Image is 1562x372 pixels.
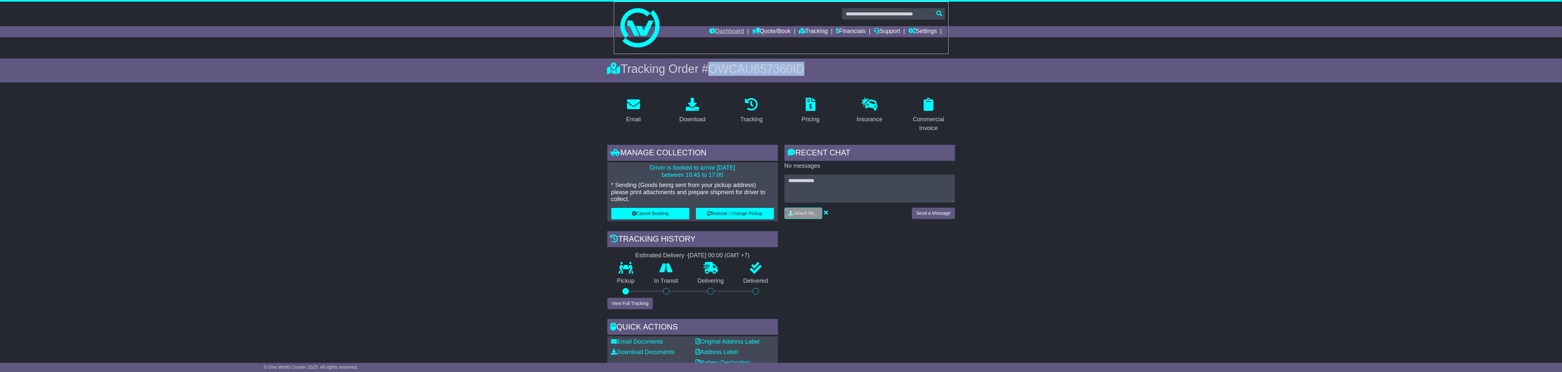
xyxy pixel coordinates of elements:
div: Pricing [801,115,819,124]
a: Pricing [797,95,824,126]
div: Download [679,115,705,124]
a: Quote/Book [752,26,791,37]
div: RECENT CHAT [784,145,955,162]
div: Tracking history [607,231,778,249]
button: Rebook / Change Pickup [696,208,774,219]
a: Email Documents [611,338,663,345]
p: Delivering [688,278,734,285]
div: Estimated Delivery - [607,252,778,259]
div: Insurance [857,115,882,124]
p: Driver is booked to arrive [DATE] between 10:45 to 17:00 [611,164,774,178]
a: Download [675,95,710,126]
button: View Full Tracking [607,298,653,309]
div: Quick Actions [607,319,778,337]
a: Insurance [852,95,887,126]
div: Tracking [740,115,763,124]
a: Email [622,95,645,126]
a: Download Documents [611,349,675,355]
a: Support [874,26,900,37]
p: Delivered [733,278,778,285]
a: Settings [908,26,937,37]
p: No messages [784,162,955,170]
p: Pickup [607,278,645,285]
span: © One World Courier 2025. All rights reserved. [264,364,358,370]
a: Commercial Invoice [902,95,955,135]
a: Financials [836,26,865,37]
a: Address Label [696,349,738,355]
button: Send a Message [912,208,955,219]
a: Battery Declaration [696,359,750,366]
a: Dashboard [709,26,744,37]
div: Commercial Invoice [907,115,951,133]
p: In Transit [644,278,688,285]
div: Manage collection [607,145,778,162]
a: Original Address Label [696,338,760,345]
div: Email [626,115,641,124]
a: Tracking [799,26,828,37]
span: OWCAU657360ID [708,62,804,76]
button: Cancel Booking [611,208,689,219]
a: Tracking [736,95,767,126]
p: * Sending (Goods being sent from your pickup address) please print attachments and prepare shipme... [611,182,774,203]
div: [DATE] 00:00 (GMT +7) [688,252,750,259]
div: Tracking Order # [607,62,955,76]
